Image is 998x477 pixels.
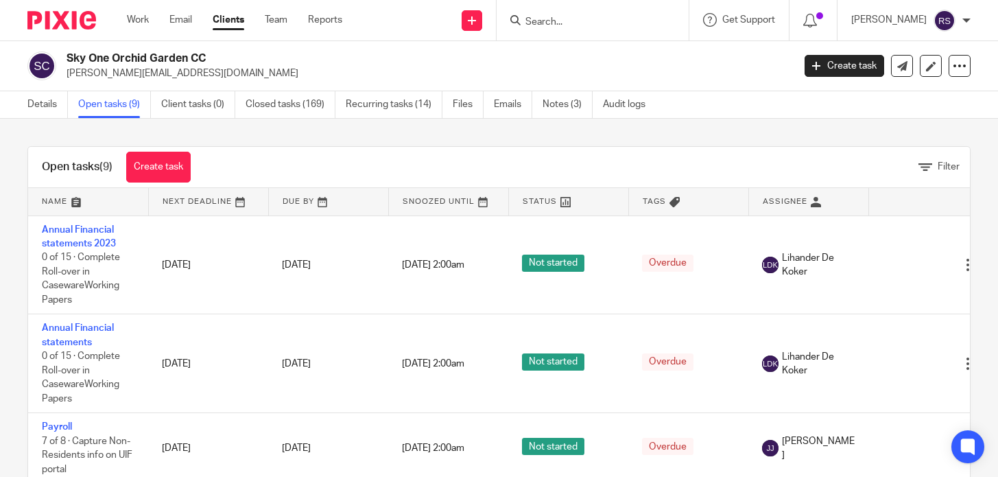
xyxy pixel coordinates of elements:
[265,13,287,27] a: Team
[543,91,593,118] a: Notes (3)
[782,350,855,378] span: Lihander De Koker
[762,257,779,273] img: svg%3E
[762,356,779,372] img: svg%3E
[403,198,475,205] span: Snoozed Until
[27,51,56,80] img: svg%3E
[42,351,120,404] span: 0 of 15 · Complete Roll-over in CasewareWorking Papers
[42,437,132,474] span: 7 of 8 · Capture Non-Residents info on UIF portal
[161,91,235,118] a: Client tasks (0)
[522,353,584,371] span: Not started
[27,11,96,30] img: Pixie
[346,91,442,118] a: Recurring tasks (14)
[42,323,114,347] a: Annual Financial statements
[126,152,191,183] a: Create task
[722,15,775,25] span: Get Support
[99,161,112,172] span: (9)
[453,91,484,118] a: Files
[402,260,464,270] span: [DATE] 2:00am
[67,67,784,80] p: [PERSON_NAME][EMAIL_ADDRESS][DOMAIN_NAME]
[42,422,72,432] a: Payroll
[282,260,311,270] span: [DATE]
[402,359,464,369] span: [DATE] 2:00am
[642,438,693,455] span: Overdue
[213,13,244,27] a: Clients
[522,438,584,455] span: Not started
[169,13,192,27] a: Email
[805,55,884,77] a: Create task
[523,198,557,205] span: Status
[308,13,342,27] a: Reports
[148,216,268,314] td: [DATE]
[603,91,656,118] a: Audit logs
[522,255,584,272] span: Not started
[42,225,116,248] a: Annual Financial statements 2023
[851,13,927,27] p: [PERSON_NAME]
[782,251,855,279] span: Lihander De Koker
[643,198,666,205] span: Tags
[42,253,120,305] span: 0 of 15 · Complete Roll-over in CasewareWorking Papers
[938,162,960,172] span: Filter
[402,443,464,453] span: [DATE] 2:00am
[782,434,855,463] span: [PERSON_NAME]
[762,440,779,456] img: svg%3E
[67,51,641,66] h2: Sky One Orchid Garden CC
[27,91,68,118] a: Details
[642,353,693,371] span: Overdue
[524,16,647,29] input: Search
[934,10,955,32] img: svg%3E
[282,359,311,369] span: [DATE]
[642,255,693,272] span: Overdue
[246,91,335,118] a: Closed tasks (169)
[127,13,149,27] a: Work
[42,160,112,174] h1: Open tasks
[282,443,311,453] span: [DATE]
[494,91,532,118] a: Emails
[78,91,151,118] a: Open tasks (9)
[148,314,268,413] td: [DATE]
